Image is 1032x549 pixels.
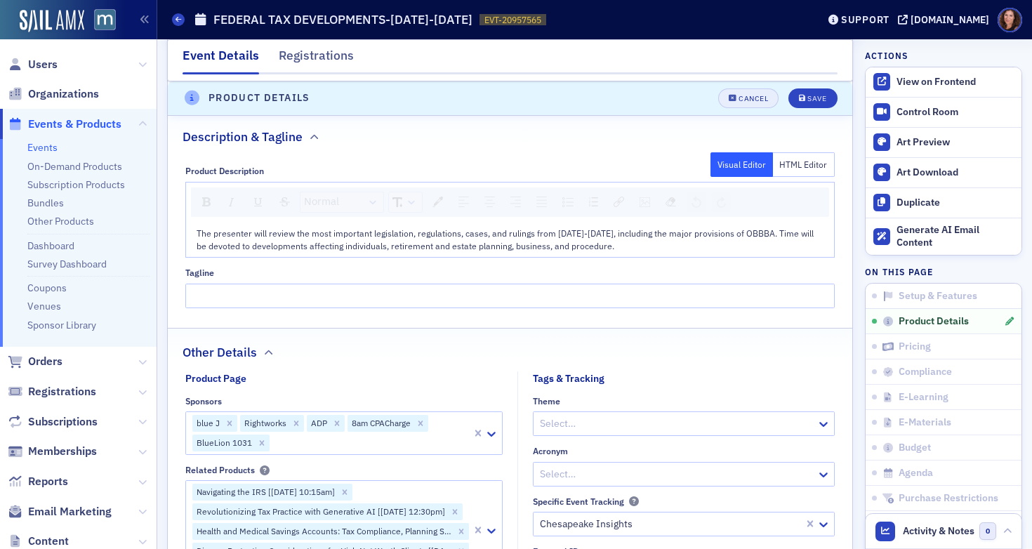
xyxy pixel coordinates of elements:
span: Product Details [899,315,969,328]
a: Coupons [27,282,67,294]
div: Strikethrough [274,192,295,211]
a: View on Frontend [866,67,1021,97]
span: Budget [899,442,931,454]
div: Remove Rightworks [289,415,304,432]
div: Tags & Tracking [533,371,604,386]
div: Remove Revolutionizing Tax Practice with Generative AI [11/21/2025 12:30pm] [447,503,463,520]
div: Art Preview [897,136,1014,149]
span: Activity & Notes [903,524,974,538]
span: Compliance [899,366,952,378]
button: Save [788,88,837,108]
div: Cancel [739,95,768,102]
span: Users [28,57,58,72]
div: rdw-dropdown [300,192,384,213]
span: Content [28,534,69,549]
span: Normal [304,194,339,210]
a: Font Size [389,192,422,212]
span: Events & Products [28,117,121,132]
span: Orders [28,354,62,369]
span: Registrations [28,384,96,399]
div: rdw-editor [197,227,825,253]
h1: FEDERAL TAX DEVELOPMENTS-[DATE]-[DATE] [213,11,472,28]
div: Specific Event Tracking [533,496,624,507]
img: SailAMX [20,10,84,32]
div: Remove blue J [222,415,237,432]
h2: Other Details [183,343,257,362]
div: rdw-font-size-control [386,192,425,213]
span: 0 [979,522,997,540]
span: E-Learning [899,391,948,404]
div: Unordered [557,192,578,212]
div: rdw-history-control [684,192,734,213]
button: HTML Editor [773,152,835,177]
div: Control Room [897,106,1014,119]
span: Reports [28,474,68,489]
div: Health and Medical Savings Accounts: Tax Compliance, Planning Strategies, and 2025 Updates [[DATE... [192,523,454,540]
div: Remove ADP [329,415,345,432]
div: Left [454,192,474,212]
h4: Actions [865,49,908,62]
div: ADP [307,415,329,432]
a: Other Products [27,215,94,227]
h2: Description & Tagline [183,128,303,146]
div: Right [505,192,526,212]
div: Navigating the IRS [[DATE] 10:15am] [192,484,337,501]
span: Organizations [28,86,99,102]
div: Remove Navigating the IRS [11/21/2025 10:15am] [337,484,352,501]
div: Justify [531,192,552,212]
div: Acronym [533,446,568,456]
div: Ordered [584,192,603,211]
span: Setup & Features [899,290,977,303]
div: Remove Health and Medical Savings Accounts: Tax Compliance, Planning Strategies, and 2025 Updates... [454,523,469,540]
div: Bold [197,192,216,211]
div: rdw-textalign-control [451,192,555,213]
a: Sponsor Library [27,319,96,331]
div: View on Frontend [897,76,1014,88]
a: Block Type [300,192,383,212]
span: Email Marketing [28,504,112,520]
div: [DOMAIN_NAME] [911,13,989,26]
div: Rightworks [240,415,289,432]
div: Registrations [279,46,354,72]
div: Center [479,192,500,212]
div: rdw-remove-control [658,192,684,213]
div: Generate AI Email Content [897,224,1014,249]
a: Art Preview [866,127,1021,157]
img: SailAMX [94,9,116,31]
div: Sponsors [185,396,222,406]
div: Image [635,192,655,212]
a: Organizations [8,86,99,102]
button: Generate AI Email Content [866,218,1021,256]
h4: Product Details [209,91,310,105]
a: Registrations [8,384,96,399]
span: Purchase Restrictions [899,492,998,505]
a: Events & Products [8,117,121,132]
span: Pricing [899,340,931,353]
div: rdw-color-picker [425,192,451,213]
h4: On this page [865,265,1022,278]
a: Venues [27,300,61,312]
a: Users [8,57,58,72]
div: rdw-link-control [606,192,632,213]
a: Memberships [8,444,97,459]
span: Agenda [899,467,933,479]
div: rdw-list-control [555,192,606,213]
div: BlueLion 1031 [192,435,254,451]
a: Orders [8,354,62,369]
a: Subscription Products [27,178,125,191]
button: Cancel [718,88,779,108]
div: Underline [248,192,269,212]
button: Visual Editor [710,152,773,177]
a: Control Room [866,98,1021,127]
a: Events [27,141,58,154]
span: Memberships [28,444,97,459]
div: Tagline [185,267,214,278]
div: Art Download [897,166,1014,179]
a: Reports [8,474,68,489]
div: Product Page [185,371,246,386]
div: 8am CPACharge [348,415,413,432]
div: Revolutionizing Tax Practice with Generative AI [[DATE] 12:30pm] [192,503,447,520]
div: Event Details [183,46,259,74]
span: EVT-20957565 [484,14,541,26]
